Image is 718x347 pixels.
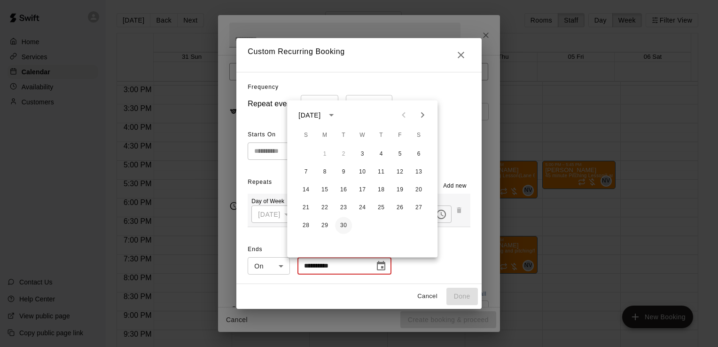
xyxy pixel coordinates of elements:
div: [DATE] [298,110,320,120]
div: [DATE] [251,205,295,223]
button: 13 [410,164,427,181]
button: 4 [373,146,390,163]
p: Day of Week [251,197,295,205]
span: Frequency [248,84,279,90]
button: 30 [335,217,352,234]
button: 21 [297,199,314,216]
button: 5 [391,146,408,163]
button: 11 [373,164,390,181]
button: Next month [413,106,432,125]
button: 24 [354,199,371,216]
h2: Custom Recurring Booking [236,38,481,72]
button: 8 [316,164,333,181]
button: Add new [439,179,470,194]
button: calendar view is open, switch to year view [324,107,340,123]
span: Monday [316,126,333,145]
button: 26 [391,199,408,216]
button: 6 [410,146,427,163]
span: Tuesday [335,126,352,145]
button: 7 [297,164,314,181]
h6: Repeat every [248,97,293,110]
button: Choose time, selected time is 7:00 PM [432,205,451,224]
button: 9 [335,164,352,181]
button: 27 [410,199,427,216]
button: Cancel [413,289,443,304]
button: 28 [297,217,314,234]
div: On [248,257,290,275]
button: 15 [316,181,333,198]
button: 22 [316,199,333,216]
button: Close [452,46,470,64]
button: 23 [335,199,352,216]
span: Repeats [248,179,272,185]
span: Saturday [410,126,427,145]
span: Starts On [248,127,322,142]
button: 18 [373,181,390,198]
button: 29 [316,217,333,234]
button: 16 [335,181,352,198]
button: Choose date [372,257,390,276]
button: 20 [410,181,427,198]
button: 17 [354,181,371,198]
span: Wednesday [354,126,371,145]
button: 25 [373,199,390,216]
button: 19 [391,181,408,198]
span: Friday [391,126,408,145]
div: week(s) [346,95,392,112]
span: Add new [443,181,467,191]
button: 10 [354,164,371,181]
span: Sunday [297,126,314,145]
span: Ends [248,242,290,257]
button: 3 [354,146,371,163]
button: 12 [391,164,408,181]
button: 14 [297,181,314,198]
span: Thursday [373,126,390,145]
